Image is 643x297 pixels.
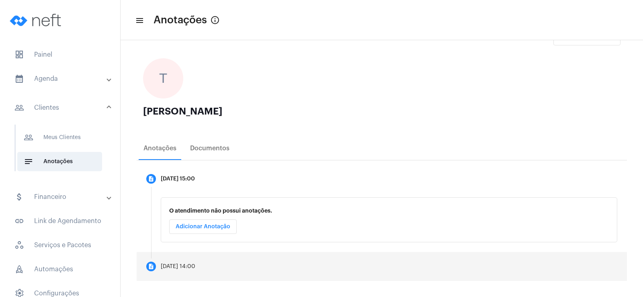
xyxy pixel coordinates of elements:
mat-icon: description [148,176,154,182]
span: Meus Clientes [17,128,102,147]
span: sidenav icon [14,264,24,274]
div: Documentos [190,145,229,152]
mat-panel-title: Agenda [14,74,107,84]
span: Painel [8,45,112,64]
span: Anotações [154,14,207,27]
div: [DATE] 14:00 [161,264,195,270]
mat-icon: sidenav icon [14,216,24,226]
div: [DATE] 15:00 [161,176,195,182]
mat-icon: sidenav icon [135,16,143,25]
div: sidenav iconClientes [5,121,120,182]
mat-expansion-panel-header: sidenav iconAgenda [5,69,120,88]
span: Link de Agendamento [8,211,112,231]
mat-panel-title: Clientes [14,103,107,113]
p: O atendimento não possui anotações. [169,208,609,214]
mat-icon: sidenav icon [14,74,24,84]
span: Serviços e Pacotes [8,236,112,255]
mat-expansion-panel-header: sidenav iconClientes [5,95,120,121]
span: Automações [8,260,112,279]
div: T [143,58,183,98]
div: Anotações [143,145,176,152]
mat-icon: info_outlined [210,15,220,25]
button: Adicionar Anotação [169,219,237,234]
mat-icon: sidenav icon [14,103,24,113]
img: logo-neft-novo-2.png [6,4,67,36]
span: Adicionar Anotação [176,224,230,229]
mat-expansion-panel-header: sidenav iconFinanceiro [5,187,120,207]
mat-icon: description [148,263,154,270]
mat-icon: sidenav icon [24,133,33,142]
span: Anotações [17,152,102,171]
mat-icon: sidenav icon [24,157,33,166]
span: sidenav icon [14,240,24,250]
span: sidenav icon [14,50,24,59]
div: [PERSON_NAME] [143,107,620,116]
mat-panel-title: Financeiro [14,192,107,202]
mat-icon: sidenav icon [14,192,24,202]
